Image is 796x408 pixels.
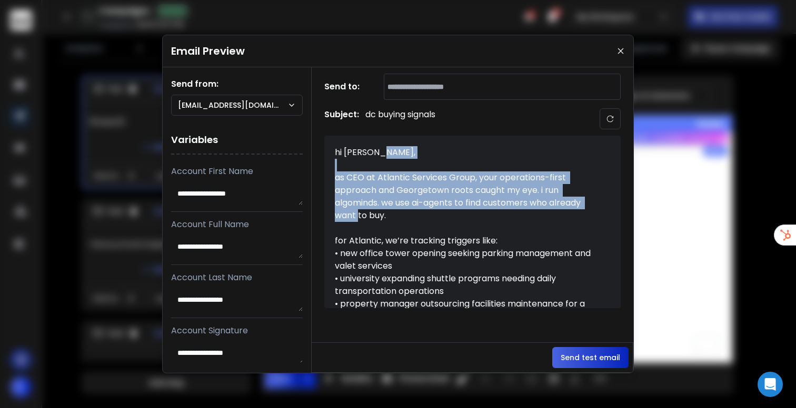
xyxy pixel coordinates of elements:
[171,44,245,58] h1: Email Preview
[171,218,303,231] p: Account Full Name
[171,78,303,90] h1: Send from:
[171,271,303,284] p: Account Last Name
[178,100,287,110] p: [EMAIL_ADDRESS][DOMAIN_NAME]
[171,324,303,337] p: Account Signature
[171,165,303,178] p: Account First Name
[552,347,629,368] button: Send test email
[171,126,303,155] h1: Variables
[324,80,366,93] h1: Send to:
[324,108,359,129] h1: Subject:
[335,146,598,298] div: hi [PERSON_NAME], as CEO at Atlantic Services Group, your operations-first approach and Georgetow...
[758,372,783,397] div: Open Intercom Messenger
[365,108,435,129] p: dc buying signals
